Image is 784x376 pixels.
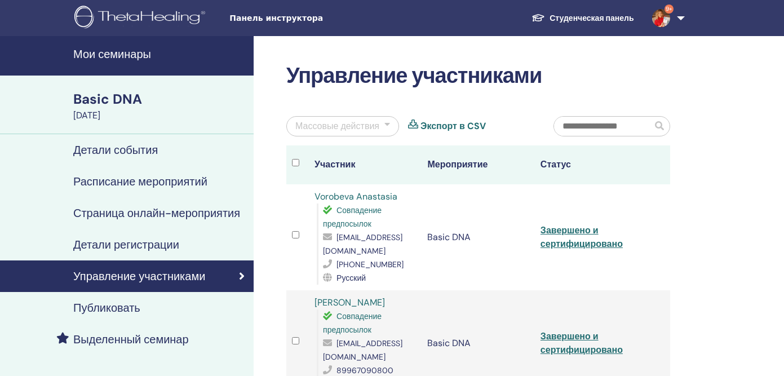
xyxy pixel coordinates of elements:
span: 89967090800 [336,365,393,375]
a: Завершено и сертифицировано [541,330,623,356]
h4: Мои семинары [73,47,247,61]
h4: Выделенный семинар [73,333,189,346]
a: [PERSON_NAME] [315,297,385,308]
span: Совпадение предпосылок [323,311,382,335]
span: Панель инструктора [229,12,398,24]
span: 9+ [665,5,674,14]
img: logo.png [74,6,209,31]
div: [DATE] [73,109,247,122]
h4: Управление участниками [73,269,205,283]
th: Участник [309,145,422,184]
th: Статус [535,145,648,184]
img: default.jpg [652,9,670,27]
span: Совпадение предпосылок [323,205,382,229]
a: Завершено и сертифицировано [541,224,623,250]
h4: Публиковать [73,301,140,315]
span: [EMAIL_ADDRESS][DOMAIN_NAME] [323,232,402,256]
h4: Расписание мероприятий [73,175,207,188]
h4: Детали регистрации [73,238,179,251]
a: Vorobeva Anastasia [315,191,397,202]
img: graduation-cap-white.svg [531,13,545,23]
span: Русский [336,273,366,283]
a: Экспорт в CSV [420,120,486,133]
h2: Управление участниками [286,63,670,89]
div: Массовые действия [295,120,379,133]
a: Студенческая панель [522,8,643,29]
span: [PHONE_NUMBER] [336,259,404,269]
h4: Детали события [73,143,158,157]
span: [EMAIL_ADDRESS][DOMAIN_NAME] [323,338,402,362]
th: Мероприятие [422,145,534,184]
h4: Страница онлайн-мероприятия [73,206,240,220]
td: Basic DNA [422,184,534,290]
div: Basic DNA [73,90,247,109]
a: Basic DNA[DATE] [67,90,254,122]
